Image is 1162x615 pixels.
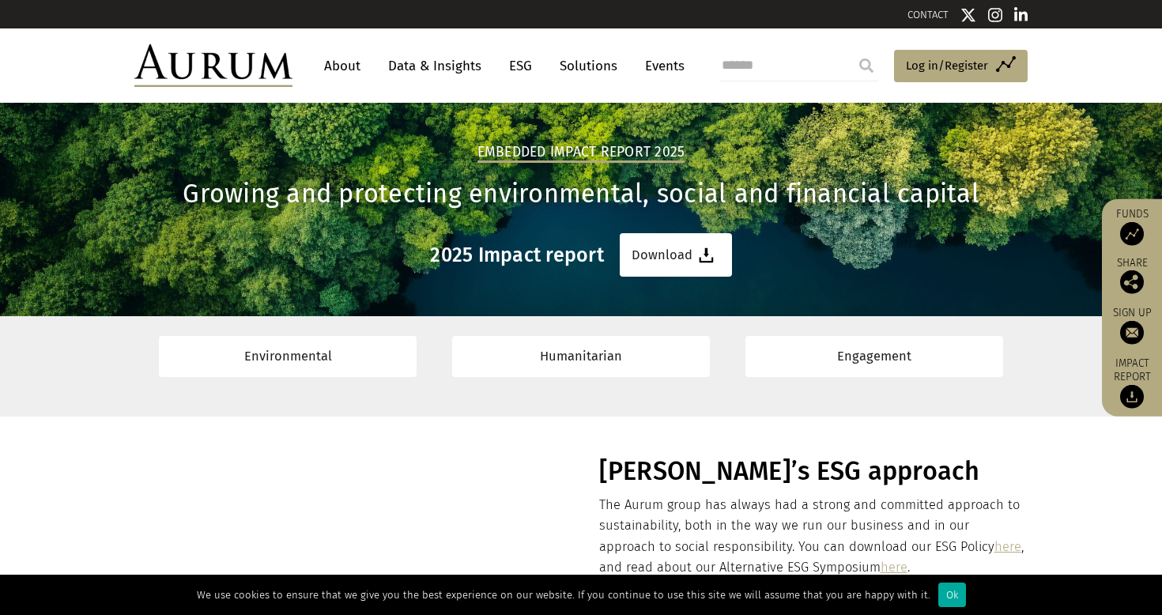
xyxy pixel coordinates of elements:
a: CONTACT [907,9,949,21]
a: Funds [1110,207,1154,246]
img: Share this post [1120,270,1144,294]
a: here [994,539,1021,554]
h1: [PERSON_NAME]’s ESG approach [599,456,1024,487]
a: Humanitarian [452,336,710,376]
p: The Aurum group has always had a strong and committed approach to sustainability, both in the way... [599,495,1024,579]
a: Engagement [745,336,1003,376]
img: Linkedin icon [1014,7,1028,23]
a: Events [637,51,685,81]
a: Log in/Register [894,50,1028,83]
img: Access Funds [1120,222,1144,246]
img: Instagram icon [988,7,1002,23]
img: Aurum [134,44,292,87]
a: Impact report [1110,357,1154,409]
a: here [881,560,907,575]
h3: 2025 Impact report [430,243,604,267]
a: Data & Insights [380,51,489,81]
h2: Embedded Impact report 2025 [477,144,685,163]
a: Download [620,233,732,277]
a: Environmental [159,336,417,376]
div: Ok [938,583,966,607]
a: Solutions [552,51,625,81]
h1: Growing and protecting environmental, social and financial capital [134,179,1028,209]
a: Sign up [1110,306,1154,345]
a: About [316,51,368,81]
a: ESG [501,51,540,81]
input: Submit [851,50,882,81]
img: Sign up to our newsletter [1120,321,1144,345]
div: Share [1110,258,1154,294]
img: Twitter icon [960,7,976,23]
span: Log in/Register [906,56,988,75]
